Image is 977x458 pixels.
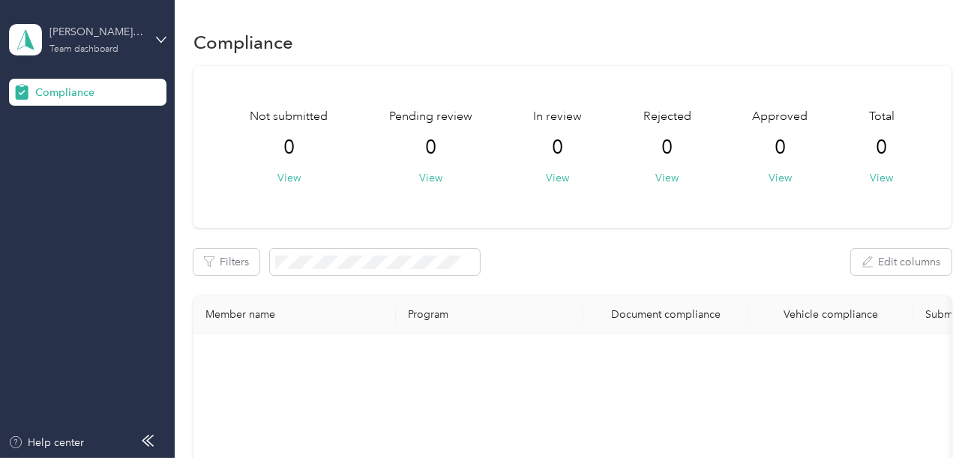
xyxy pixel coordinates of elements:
span: 0 [425,136,436,160]
span: Compliance [35,85,94,100]
span: Approved [752,108,808,126]
span: In review [533,108,582,126]
div: Team dashboard [49,45,118,54]
span: Not submitted [250,108,328,126]
span: 0 [661,136,673,160]
div: Document compliance [595,308,736,321]
button: View [655,170,679,186]
th: Member name [193,296,396,334]
button: View [419,170,442,186]
button: Filters [193,249,259,275]
button: View [870,170,893,186]
button: View [769,170,792,186]
span: Total [869,108,895,126]
h1: Compliance [193,34,293,50]
span: Pending review [389,108,472,126]
span: 0 [283,136,295,160]
button: View [546,170,569,186]
span: 0 [775,136,786,160]
button: Edit columns [851,249,952,275]
span: 0 [552,136,563,160]
button: View [277,170,301,186]
button: Help center [8,435,85,451]
span: 0 [876,136,887,160]
div: Vehicle compliance [760,308,901,321]
div: [PERSON_NAME] Distributing [49,24,143,40]
th: Program [396,296,583,334]
iframe: Everlance-gr Chat Button Frame [893,374,977,458]
span: Rejected [643,108,691,126]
